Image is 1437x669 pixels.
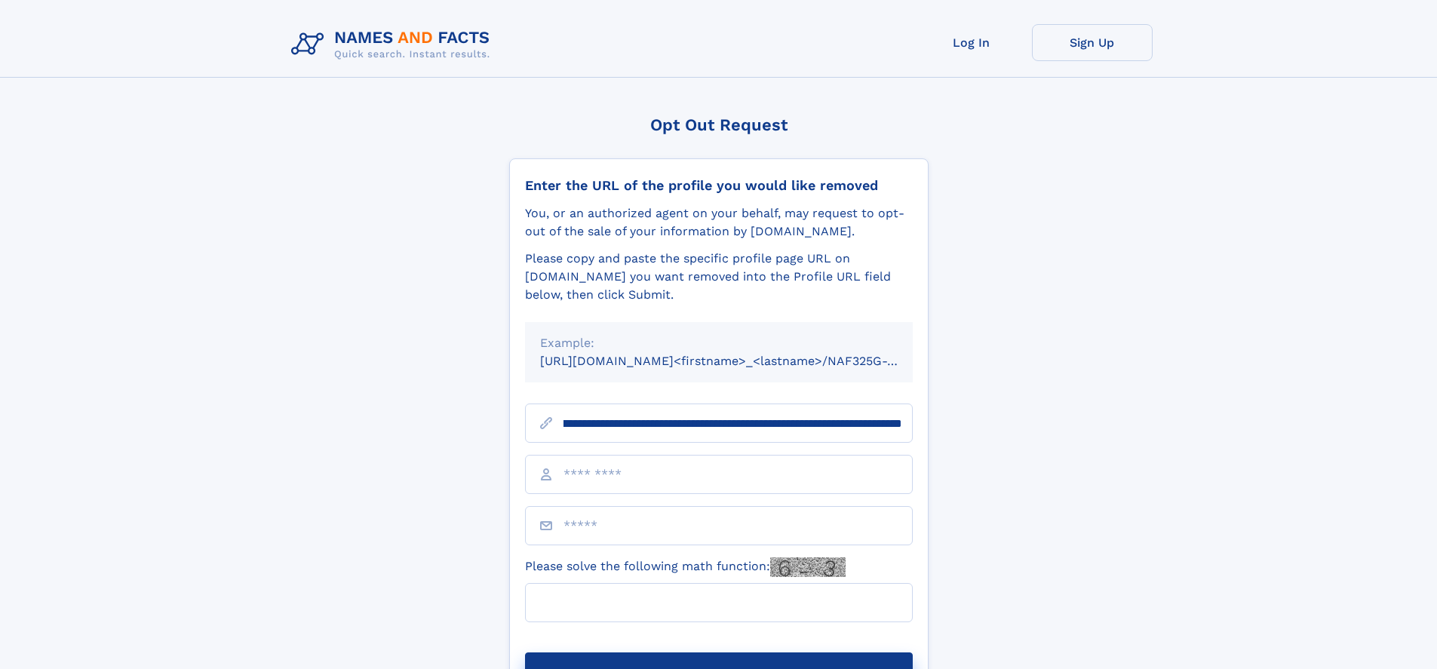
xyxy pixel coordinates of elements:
[540,334,898,352] div: Example:
[525,557,846,577] label: Please solve the following math function:
[525,177,913,194] div: Enter the URL of the profile you would like removed
[540,354,941,368] small: [URL][DOMAIN_NAME]<firstname>_<lastname>/NAF325G-xxxxxxxx
[1032,24,1153,61] a: Sign Up
[525,204,913,241] div: You, or an authorized agent on your behalf, may request to opt-out of the sale of your informatio...
[525,250,913,304] div: Please copy and paste the specific profile page URL on [DOMAIN_NAME] you want removed into the Pr...
[509,115,929,134] div: Opt Out Request
[911,24,1032,61] a: Log In
[285,24,502,65] img: Logo Names and Facts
